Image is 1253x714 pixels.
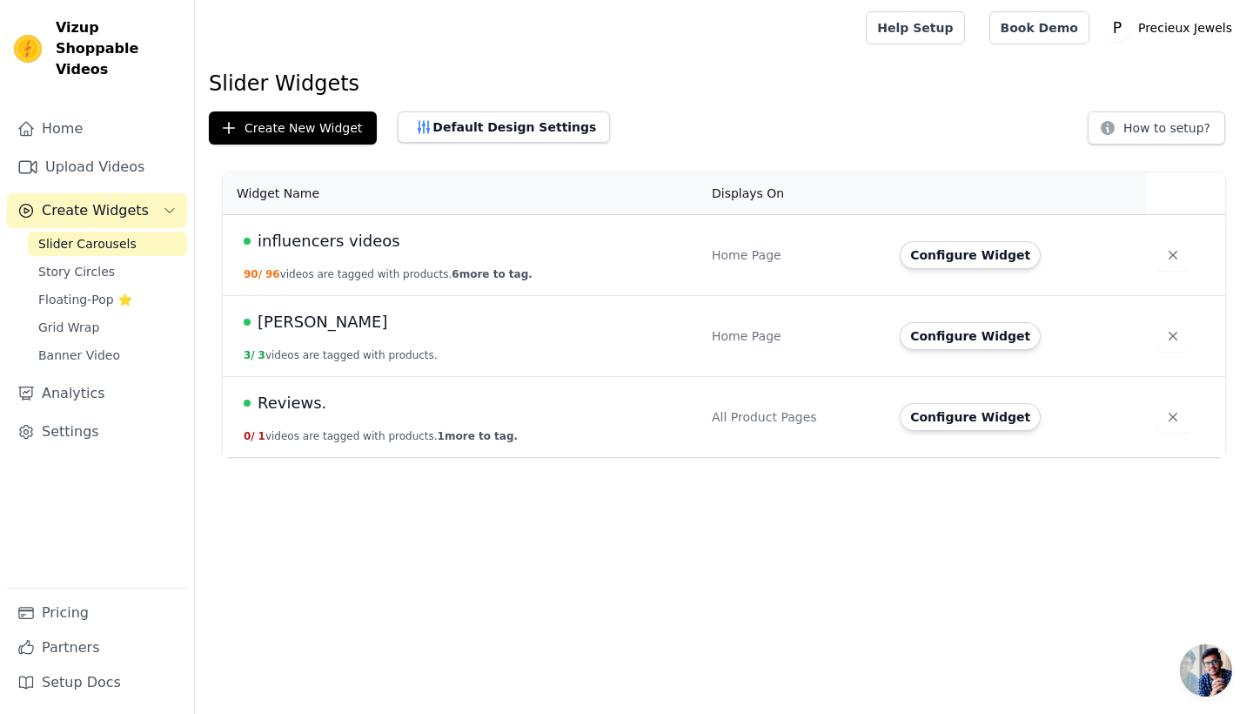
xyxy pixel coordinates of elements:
[223,172,701,215] th: Widget Name
[7,665,187,700] a: Setup Docs
[244,400,251,407] span: Live Published
[244,430,255,442] span: 0 /
[989,11,1089,44] a: Book Demo
[42,200,149,221] span: Create Widgets
[258,349,265,361] span: 3
[258,391,326,415] span: Reviews.
[38,347,120,364] span: Banner Video
[244,268,262,280] span: 90 /
[209,111,377,145] button: Create New Widget
[438,430,518,442] span: 1 more to tag.
[244,267,533,281] button: 90/ 96videos are tagged with products.6more to tag.
[900,241,1041,269] button: Configure Widget
[28,287,187,312] a: Floating-Pop ⭐
[258,430,265,442] span: 1
[209,70,1239,98] h1: Slider Widgets
[7,630,187,665] a: Partners
[258,229,400,253] span: influencers videos
[1103,12,1239,44] button: P Precieux Jewels
[1088,111,1225,145] button: How to setup?
[38,291,132,308] span: Floating-Pop ⭐
[244,238,251,245] span: Live Published
[900,403,1041,431] button: Configure Widget
[28,343,187,367] a: Banner Video
[452,268,532,280] span: 6 more to tag.
[1131,12,1239,44] p: Precieux Jewels
[712,408,879,426] div: All Product Pages
[28,232,187,256] a: Slider Carousels
[712,246,879,264] div: Home Page
[7,111,187,146] a: Home
[712,327,879,345] div: Home Page
[258,310,388,334] span: [PERSON_NAME]
[1113,19,1122,37] text: P
[244,429,518,443] button: 0/ 1videos are tagged with products.1more to tag.
[1088,124,1225,140] a: How to setup?
[1157,401,1189,433] button: Delete widget
[900,322,1041,350] button: Configure Widget
[244,348,438,362] button: 3/ 3videos are tagged with products.
[7,150,187,185] a: Upload Videos
[38,263,115,280] span: Story Circles
[7,193,187,228] button: Create Widgets
[1157,320,1189,352] button: Delete widget
[28,259,187,284] a: Story Circles
[1180,644,1232,697] div: Open chat
[866,11,964,44] a: Help Setup
[38,235,137,253] span: Slider Carousels
[28,315,187,340] a: Grid Wrap
[14,35,42,63] img: Vizup
[1157,239,1189,271] button: Delete widget
[244,349,255,361] span: 3 /
[7,596,187,630] a: Pricing
[7,376,187,411] a: Analytics
[701,172,889,215] th: Displays On
[244,319,251,326] span: Live Published
[56,17,180,80] span: Vizup Shoppable Videos
[38,319,99,336] span: Grid Wrap
[265,268,280,280] span: 96
[398,111,610,143] button: Default Design Settings
[7,414,187,449] a: Settings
